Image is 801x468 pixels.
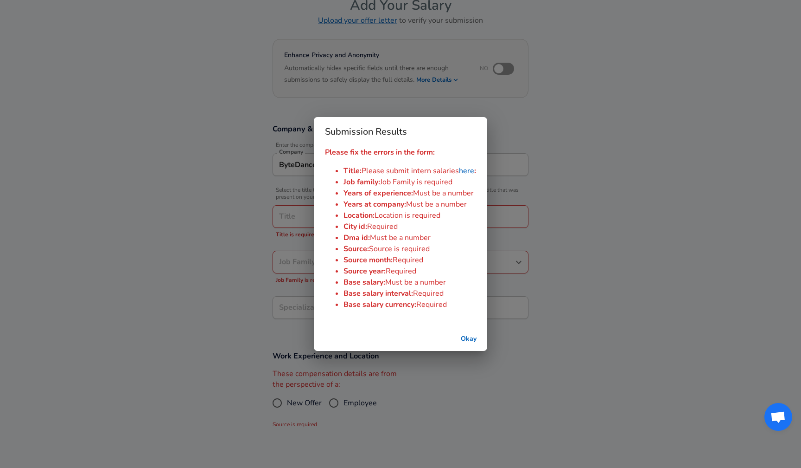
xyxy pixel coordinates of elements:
span: Base salary interval : [343,288,413,299]
span: Years of experience : [343,188,413,198]
span: Must be a number [413,188,474,198]
span: Job family : [343,177,380,187]
span: : [474,166,476,176]
button: successful-submission-button [454,331,483,348]
span: Base salary currency : [343,299,416,310]
span: Must be a number [370,233,431,243]
span: City id : [343,221,367,232]
span: Required [393,255,423,265]
span: Required [367,221,398,232]
span: Must be a number [406,199,467,209]
strong: Please fix the errors in the form: [325,147,435,157]
span: Location : [343,210,375,221]
div: Open chat [764,403,792,431]
span: Source year : [343,266,386,276]
span: Source is required [369,244,430,254]
span: Required [413,288,444,299]
span: Years at company : [343,199,406,209]
span: Base salary : [343,277,385,287]
span: Title : [343,166,362,176]
span: Please submit intern salaries [362,166,459,176]
span: Must be a number [385,277,446,287]
a: here [459,166,474,176]
span: Source : [343,244,369,254]
span: Location is required [375,210,440,221]
h2: Submission Results [314,117,487,147]
span: Job Family is required [380,177,452,187]
span: Required [386,266,416,276]
span: Required [416,299,447,310]
span: Source month : [343,255,393,265]
span: Dma id : [343,233,370,243]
